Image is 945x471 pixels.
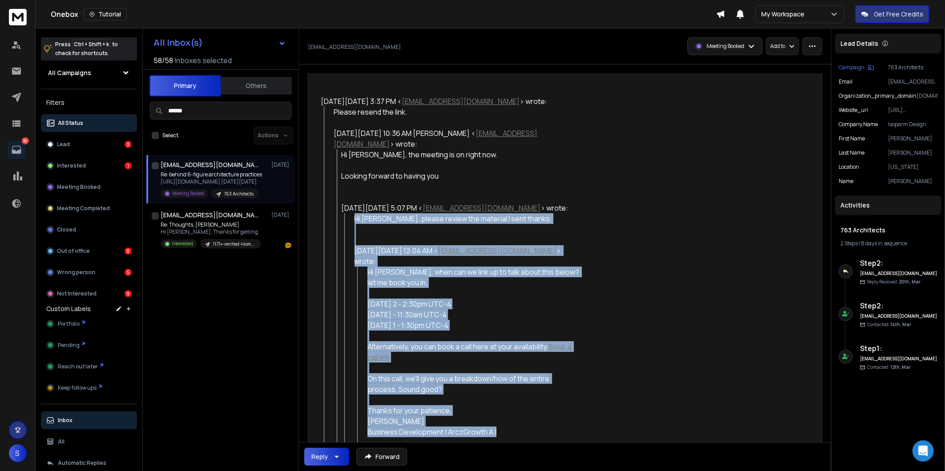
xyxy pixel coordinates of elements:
[57,184,101,191] p: Meeting Booked
[58,384,97,391] span: Keep follow ups
[308,44,401,51] p: [EMAIL_ADDRESS][DOMAIN_NAME]
[356,448,407,466] button: Forward
[770,43,785,50] p: Add to
[41,114,137,132] button: All Status
[161,160,258,169] h1: [EMAIL_ADDRESS][DOMAIN_NAME]
[125,141,132,148] div: 3
[271,161,291,168] p: [DATE]
[867,321,911,328] p: Contacted
[839,78,852,85] p: Email
[707,43,744,50] p: Meeting Booked
[840,226,936,235] h1: 763 Architects
[175,55,232,66] h3: Inboxes selected
[839,92,917,100] p: organization_primary_domain
[355,213,581,224] div: Hi [PERSON_NAME], please review the material I sent thanks.
[840,39,878,48] p: Lead Details
[224,191,254,197] p: 763 Architects
[367,416,581,437] div: [PERSON_NAME] Business Development | ArczGrowth A.I
[888,107,938,114] p: [URL][DOMAIN_NAME]
[888,164,938,171] p: [US_STATE]
[46,304,91,313] h3: Custom Labels
[161,221,261,228] p: Re: Thoughts, [PERSON_NAME]
[367,320,581,331] div: [DATE] 1 - 1:30pm UTC-4
[41,315,137,333] button: Portfolio
[41,157,137,175] button: Interested1
[355,245,581,267] div: [DATE][DATE] 12:04 AM < > wrote:
[58,320,80,327] span: Portfolio
[58,417,73,424] p: Inbox
[172,190,204,197] p: Meeting Booked
[57,290,97,297] p: Not Interested
[58,363,98,370] span: Reach out later
[367,373,581,395] div: On this call, we'll give you a breakdown/how of the entire process. Sound good?
[9,444,27,462] button: S
[874,10,923,19] p: Get Free Credits
[367,267,581,288] div: Hi [PERSON_NAME], when can we link up to talk about this below? let me book you in.
[367,299,581,309] div: [DATE] 2 - 2:30pm UTC-4
[57,247,90,255] p: Out of office
[55,40,118,58] p: Press to check for shortcuts.
[149,75,221,96] button: Primary
[839,64,864,71] p: Campaign
[41,263,137,281] button: Wrong person5
[839,121,878,128] p: Company Name
[860,270,938,277] h6: [EMAIL_ADDRESS][DOMAIN_NAME]
[8,141,25,159] a: 26
[367,405,581,416] div: Thanks for your patience,
[439,246,557,255] a: [EMAIL_ADDRESS][DOMAIN_NAME]
[161,211,258,220] h1: [EMAIL_ADDRESS][DOMAIN_NAME]
[334,128,581,149] div: [DATE][DATE] 10:36 AM [PERSON_NAME] < > wrote:
[839,135,865,142] p: First Name
[161,178,262,185] p: [URL][DOMAIN_NAME] [DATE][DATE]
[41,96,137,109] h3: Filters
[402,96,520,106] a: [EMAIL_ADDRESS][DOMAIN_NAME]
[41,242,137,260] button: Out of office8
[162,132,178,139] label: Select
[57,141,70,148] p: Lead
[57,162,86,169] p: Interested
[84,8,127,20] button: Tutorial
[73,39,110,49] span: Ctrl + Shift + k
[860,313,938,319] h6: [EMAIL_ADDRESS][DOMAIN_NAME]
[888,78,938,85] p: [EMAIL_ADDRESS][DOMAIN_NAME]
[761,10,808,19] p: My Workspace
[57,226,76,233] p: Closed
[213,241,255,247] p: 1171+-verified-Home-Builder-U.S
[899,279,921,285] span: 20th, Mar
[153,38,203,47] h1: All Inbox(s)
[41,200,137,217] button: Meeting Completed
[913,440,934,462] div: Open Intercom Messenger
[58,459,106,467] p: Automatic Replies
[341,203,581,213] div: [DATE][DATE] 5:07 PM < > wrote:
[161,171,262,178] p: Re: behind 6-figure architecture practices
[839,178,853,185] p: name
[861,239,907,247] span: 8 days in sequence
[311,452,328,461] div: Reply
[48,68,91,77] h1: All Campaigns
[890,364,911,370] span: 12th, Mar
[58,342,80,349] span: Pending
[41,136,137,153] button: Lead3
[304,448,349,466] button: Reply
[860,300,938,311] h6: Step 2 :
[41,285,137,303] button: Not Interested9
[51,8,716,20] div: Onebox
[839,164,859,171] p: Location
[867,279,921,285] p: Reply Received
[41,64,137,82] button: All Campaigns
[153,55,173,66] span: 58 / 58
[125,290,132,297] div: 9
[341,149,581,160] div: Hi [PERSON_NAME], the meeting is on right now.
[334,107,581,117] div: Please resend the link.
[860,343,938,354] h6: Step 1 :
[41,433,137,451] button: All
[41,411,137,429] button: Inbox
[125,247,132,255] div: 8
[839,107,868,114] p: website_url
[835,196,941,215] div: Activities
[888,149,938,156] p: [PERSON_NAME]
[867,364,911,371] p: Contacted
[839,149,864,156] p: Last Name
[855,5,929,23] button: Get Free Credits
